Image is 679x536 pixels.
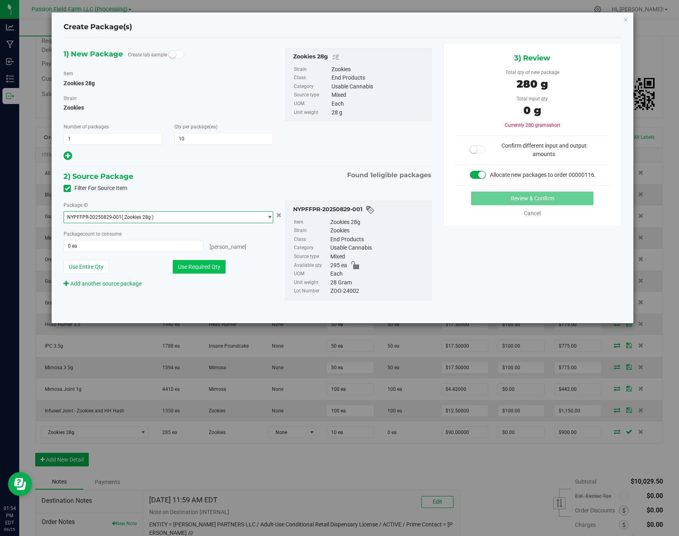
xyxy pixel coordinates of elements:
[471,192,593,205] button: Review & Confirm
[64,22,132,32] h4: Create Package(s)
[209,124,218,130] span: (ea)
[8,472,32,496] iframe: Resource center
[263,212,273,223] span: select
[293,52,427,62] div: Zookies 28g
[505,70,559,75] span: Total qty of new package
[524,210,541,216] a: Cancel
[330,244,427,252] div: Usable Cannabis
[122,214,154,220] span: ( Zookies 28g )
[332,74,427,82] div: End Products
[174,124,218,130] span: Qty per package
[294,270,329,278] label: UOM
[332,65,427,74] div: Zookies
[294,74,330,82] label: Class
[332,108,427,117] div: 28 g
[330,218,427,227] div: Zookies 28g
[294,91,330,100] label: Source type
[293,205,427,215] div: NYPFFPR-20250829-001
[64,133,162,144] input: 1
[330,261,347,270] span: 295 ea
[294,108,330,117] label: Unit weight
[330,252,427,261] div: Mixed
[330,270,427,278] div: Each
[330,278,427,287] div: 28 Gram
[517,78,548,90] span: 280 g
[294,82,330,91] label: Category
[370,171,373,179] span: 1
[517,96,548,102] span: Total input qty
[332,100,427,108] div: Each
[64,48,123,60] span: 1) New Package
[67,214,122,220] span: NYPFFPR-20250829-001
[294,65,330,74] label: Strain
[64,80,95,86] span: Zookies 28g
[505,122,560,128] span: Currently 280 grams
[210,244,246,250] span: [PERSON_NAME]
[64,184,127,192] label: Filter For Source Item
[82,231,95,237] span: count
[294,218,329,227] label: Item
[330,235,427,244] div: End Products
[501,142,587,157] span: Confirm different input and output amounts
[294,244,329,252] label: Category
[274,209,284,221] button: Cancel button
[64,124,109,130] span: Number of packages
[64,70,73,77] label: Item
[64,280,142,287] a: Add another source package
[294,261,329,270] label: Available qty
[330,287,427,296] div: ZOO-24002
[64,202,88,208] span: Package ID
[294,252,329,261] label: Source type
[128,49,167,61] label: Create lab sample
[294,235,329,244] label: Class
[64,240,203,252] input: 0 ea
[514,52,550,64] span: 3) Review
[64,154,72,160] span: Add new output
[332,82,427,91] div: Usable Cannabis
[490,172,596,178] span: Allocate new packages to order 00000116.
[64,102,273,114] span: Zookies
[64,260,109,274] button: Use Entire Qty
[64,170,133,182] span: 2) Source Package
[347,170,431,180] span: Found eligible packages
[294,278,329,287] label: Unit weight
[64,95,76,102] label: Strain
[332,91,427,100] div: Mixed
[294,100,330,108] label: UOM
[173,260,226,274] button: Use Required Qty
[523,104,541,117] span: 0 g
[549,122,560,128] span: short
[175,133,273,144] input: 10
[294,226,329,235] label: Strain
[64,231,122,237] span: Package to consume
[330,226,427,235] div: Zookies
[294,287,329,296] label: Lot Number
